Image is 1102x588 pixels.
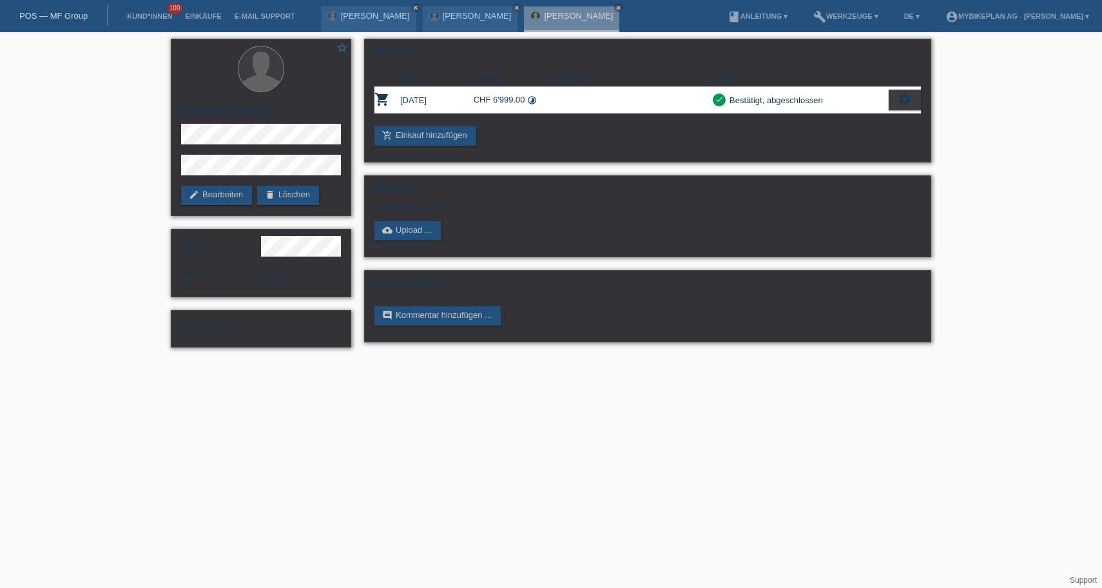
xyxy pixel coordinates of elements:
[898,92,912,106] i: settings
[898,12,926,20] a: DE ▾
[228,12,302,20] a: E-Mail Support
[181,186,252,205] a: editBearbeiten
[181,237,217,245] span: Geschlecht
[374,221,441,240] a: cloud_uploadUpload ...
[181,317,261,337] div: 41430340741
[400,87,474,113] td: [DATE]
[546,72,713,87] th: Kommentar
[1070,576,1097,585] a: Support
[382,130,392,141] i: add_shopping_cart
[261,268,287,276] span: Sprache
[715,95,724,104] i: check
[341,11,410,21] a: [PERSON_NAME]
[939,12,1096,20] a: account_circleMybikeplan AG - [PERSON_NAME] ▾
[412,5,419,11] i: close
[374,202,768,211] div: Noch keine Dateien
[374,46,921,65] h2: Einkäufe
[181,268,217,276] span: Nationalität
[374,277,921,297] h2: Kommentare
[514,5,520,11] i: close
[382,225,392,235] i: cloud_upload
[728,10,740,23] i: book
[945,10,958,23] i: account_circle
[336,42,348,55] a: star_border
[726,93,823,107] div: Bestätigt, abgeschlossen
[474,87,547,113] td: CHF 6'999.00
[382,310,392,320] i: comment
[443,11,512,21] a: [PERSON_NAME]
[374,126,476,146] a: add_shopping_cartEinkauf hinzufügen
[713,72,889,87] th: Status
[374,306,501,326] a: commentKommentar hinzufügen ...
[400,72,474,87] th: Datum
[807,12,885,20] a: buildWerkzeuge ▾
[474,72,547,87] th: Betrag
[336,42,348,54] i: star_border
[813,10,826,23] i: build
[189,190,199,200] i: edit
[257,186,319,205] a: deleteLöschen
[181,277,193,286] span: Schweiz
[512,3,521,12] a: close
[544,11,613,21] a: [PERSON_NAME]
[261,277,293,286] span: Français
[614,3,623,12] a: close
[179,12,227,20] a: Einkäufe
[527,95,537,105] i: Fixe Raten (36 Raten)
[374,182,921,202] h2: Dateien
[181,236,261,255] div: Männlich
[181,318,237,326] span: Externe Referenz
[411,3,420,12] a: close
[265,190,275,200] i: delete
[181,104,341,124] h2: [PERSON_NAME]
[374,92,390,107] i: POSP00025745
[615,5,622,11] i: close
[19,11,88,21] a: POS — MF Group
[168,3,183,14] span: 100
[121,12,179,20] a: Kund*innen
[721,12,794,20] a: bookAnleitung ▾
